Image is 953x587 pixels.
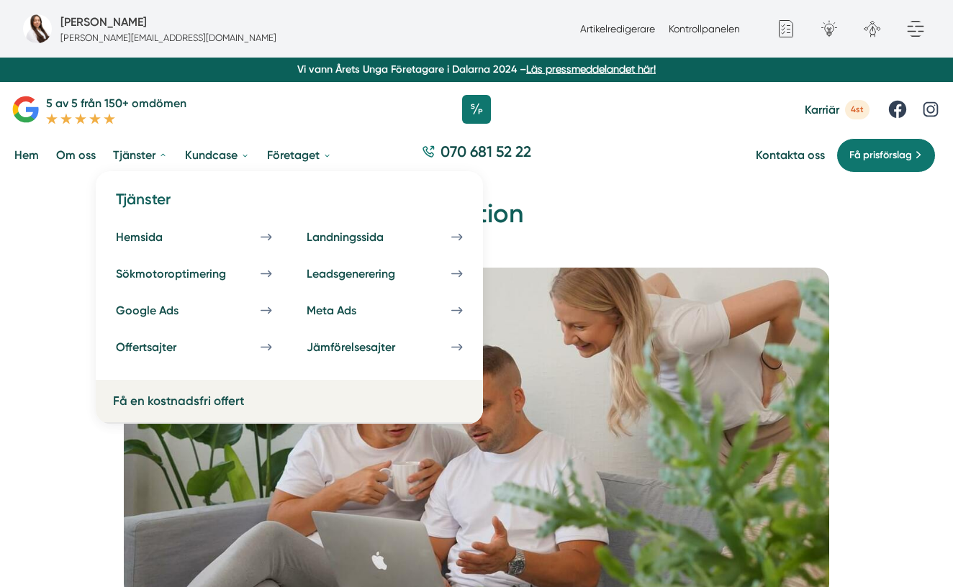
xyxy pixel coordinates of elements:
h5: Administratör [60,13,147,31]
a: Kundcase [182,137,253,173]
p: 5 av 5 från 150+ omdömen [46,94,186,112]
a: Företaget [264,137,335,173]
a: Artikelredigerare [580,23,655,35]
a: Leadsgenerering [298,258,471,289]
img: foretagsbild-pa-smartproduktion-ett-foretag-i-dalarnas-lan.jpg [23,14,52,43]
a: Meta Ads [298,295,471,326]
a: Google Ads [107,295,281,326]
a: Landningssida [298,222,471,252]
a: 070 681 52 22 [416,141,537,169]
span: 070 681 52 22 [441,141,531,162]
a: Karriär 4st [805,100,870,119]
div: Meta Ads [307,304,391,317]
div: Jämförelsesajter [307,340,430,354]
a: Läs pressmeddelandet här! [526,63,656,75]
span: Få prisförslag [849,147,912,163]
a: Hemsida [107,222,281,252]
span: 4st [845,100,870,119]
a: Hem [12,137,42,173]
p: Vi vann Årets Unga Företagare i Dalarna 2024 – [6,62,947,76]
a: Offertsajter [107,332,281,363]
div: Hemsida [116,230,197,244]
div: Sökmotoroptimering [116,267,261,281]
a: Få prisförslag [836,138,936,173]
a: Om oss [53,137,99,173]
div: Offertsajter [116,340,211,354]
a: Få en kostnadsfri offert [113,393,244,408]
a: Jämförelsesajter [298,332,471,363]
h4: Tjänster [107,188,471,221]
a: Kontakta oss [756,148,825,162]
p: [PERSON_NAME][EMAIL_ADDRESS][DOMAIN_NAME] [60,31,276,45]
a: Sökmotoroptimering [107,258,281,289]
a: Tjänster [110,137,171,173]
div: Landningssida [307,230,418,244]
a: Kontrollpanelen [669,23,740,35]
div: Google Ads [116,304,213,317]
span: Karriär [805,103,839,117]
div: Leadsgenerering [307,267,430,281]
